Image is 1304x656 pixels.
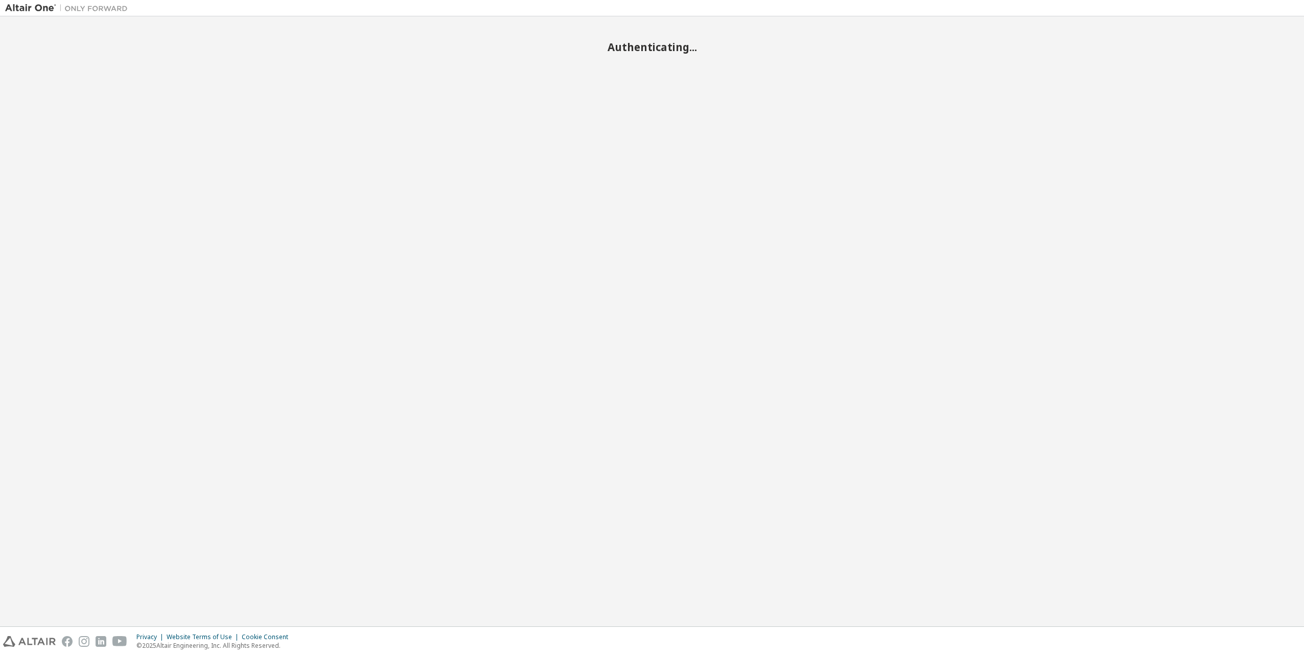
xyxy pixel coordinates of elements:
img: instagram.svg [79,636,89,647]
div: Website Terms of Use [167,633,242,641]
img: altair_logo.svg [3,636,56,647]
div: Privacy [136,633,167,641]
h2: Authenticating... [5,40,1299,54]
img: Altair One [5,3,133,13]
img: facebook.svg [62,636,73,647]
div: Cookie Consent [242,633,294,641]
img: youtube.svg [112,636,127,647]
p: © 2025 Altair Engineering, Inc. All Rights Reserved. [136,641,294,650]
img: linkedin.svg [96,636,106,647]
